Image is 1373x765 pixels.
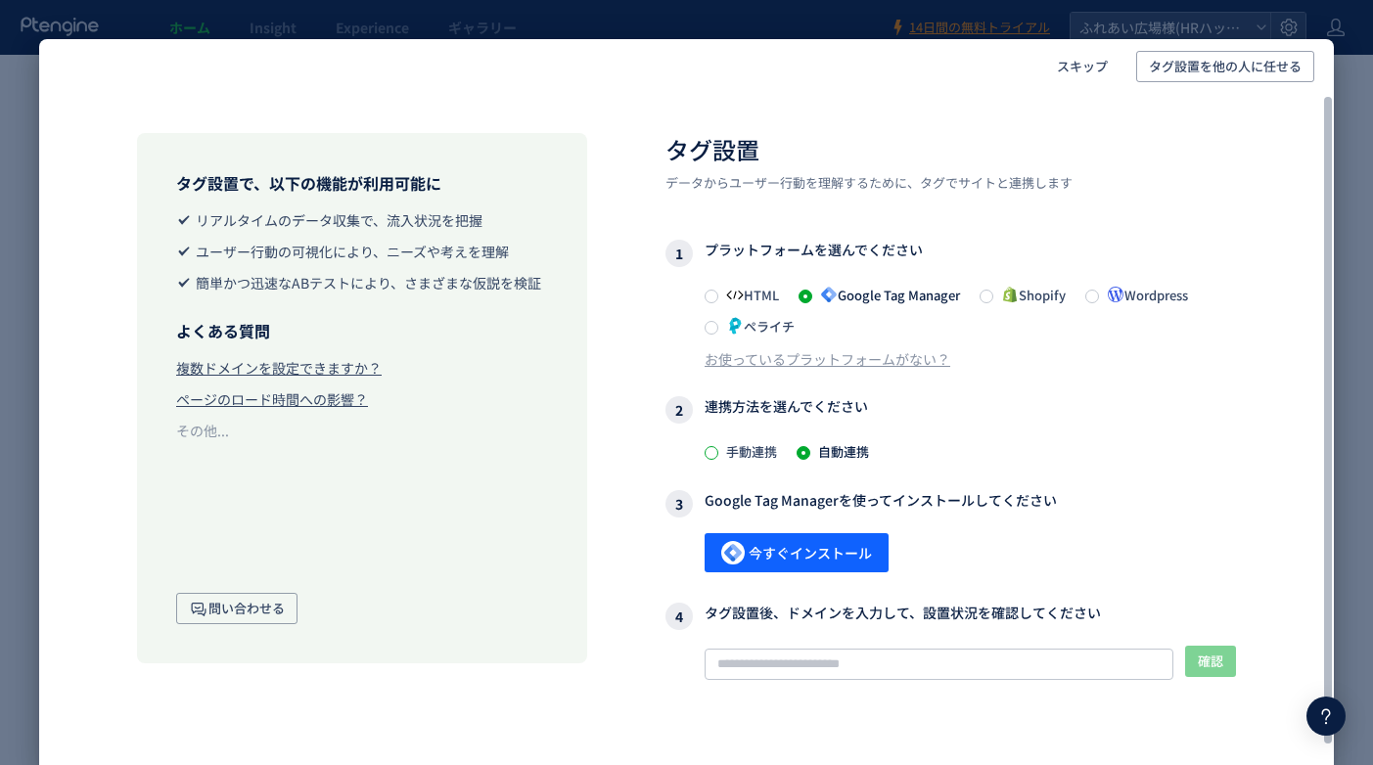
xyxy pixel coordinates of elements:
[812,286,960,304] span: Google Tag Manager
[665,490,1236,517] h3: Google Tag Managerを使ってインストールしてください
[176,593,297,624] button: 問い合わせる
[718,442,777,461] span: 手動連携
[189,593,285,624] span: 問い合わせる
[665,240,1236,267] h3: プラットフォームを選んでください
[1044,51,1121,82] button: スキップ
[176,242,548,261] li: ユーザー行動の可視化により、ニーズや考えを理解
[993,286,1066,304] span: Shopify
[705,533,889,572] button: 今すぐインストール
[665,133,1236,166] h2: タグ設置
[1057,51,1108,82] span: スキップ
[176,389,368,409] div: ページのロード時間への影響？
[176,273,548,292] li: 簡単かつ迅速なABテストにより、さまざまな仮説を検証
[1099,286,1188,304] span: Wordpress
[176,172,548,195] h3: タグ設置で、以下の機能が利用可能に
[810,442,869,461] span: 自動連携
[176,320,548,342] h3: よくある質問
[665,396,1236,424] h3: 連携方法を選んでください
[1149,51,1302,82] span: タグ設置を他の人に任せる
[705,349,950,369] div: お使っているプラットフォームがない？
[665,603,1236,630] h3: タグ設置後、ドメインを入力して、設置状況を確認してください
[665,396,693,424] i: 2
[1185,646,1236,677] button: 確認
[718,286,779,304] span: HTML
[718,317,795,336] span: ペライチ
[665,603,693,630] i: 4
[176,358,382,378] div: 複数ドメインを設定できますか？
[176,210,548,230] li: リアルタイムのデータ収集で、流入状況を把握
[176,421,229,440] div: その他...
[1136,51,1314,82] button: タグ設置を他の人に任せる
[665,490,693,517] i: 3
[665,174,1236,193] p: データからユーザー行動を理解するために、タグでサイトと連携します
[665,240,693,267] i: 1
[721,533,872,572] span: 今すぐインストール
[1198,646,1223,677] span: 確認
